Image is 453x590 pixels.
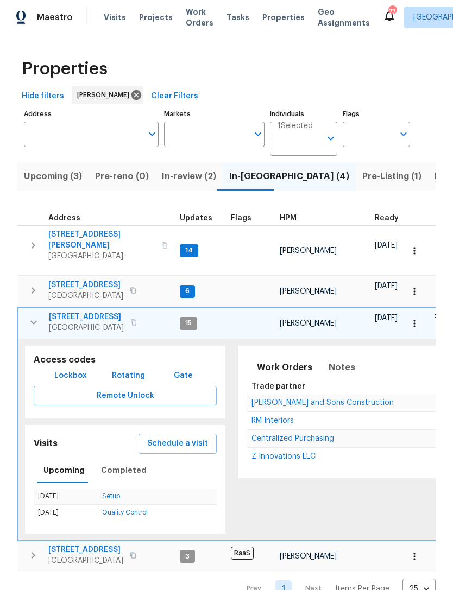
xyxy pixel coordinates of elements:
[49,322,124,333] span: [GEOGRAPHIC_DATA]
[112,369,145,383] span: Rotating
[343,111,410,117] label: Flags
[24,111,159,117] label: Address
[250,126,266,142] button: Open
[17,86,68,106] button: Hide filters
[151,90,198,103] span: Clear Filters
[280,288,337,295] span: [PERSON_NAME]
[139,12,173,23] span: Projects
[251,417,294,424] span: RM Interiors
[280,214,297,222] span: HPM
[139,434,217,454] button: Schedule a visit
[147,86,203,106] button: Clear Filters
[181,287,194,296] span: 6
[144,126,160,142] button: Open
[34,438,58,449] h5: Visits
[388,7,396,17] div: 77
[226,14,249,21] span: Tasks
[162,169,216,184] span: In-review (2)
[72,86,143,104] div: [PERSON_NAME]
[101,464,147,477] span: Completed
[375,214,408,222] div: Earliest renovation start date (first business day after COE or Checkout)
[375,242,398,249] span: [DATE]
[48,229,155,251] span: [STREET_ADDRESS][PERSON_NAME]
[251,383,305,390] span: Trade partner
[49,312,124,322] span: [STREET_ADDRESS]
[77,90,134,100] span: [PERSON_NAME]
[102,493,120,499] a: Setup
[34,386,217,406] button: Remote Unlock
[54,369,87,383] span: Lockbox
[231,214,251,222] span: Flags
[48,544,123,555] span: [STREET_ADDRESS]
[251,435,334,442] a: Centralized Purchasing
[34,489,98,505] td: [DATE]
[34,505,98,521] td: [DATE]
[181,552,194,561] span: 3
[102,509,148,516] a: Quality Control
[50,366,91,386] button: Lockbox
[280,320,337,327] span: [PERSON_NAME]
[375,214,399,222] span: Ready
[95,169,149,184] span: Pre-reno (0)
[280,247,337,255] span: [PERSON_NAME]
[48,214,80,222] span: Address
[257,360,312,375] span: Work Orders
[396,126,411,142] button: Open
[251,417,294,424] a: RM Interiors
[181,246,197,255] span: 14
[48,280,123,290] span: [STREET_ADDRESS]
[251,453,316,460] a: Z Innovations LLC
[170,369,196,383] span: Gate
[251,399,394,406] a: [PERSON_NAME] and Sons Construction
[280,553,337,560] span: [PERSON_NAME]
[24,169,82,184] span: Upcoming (3)
[43,464,85,477] span: Upcoming
[48,251,155,262] span: [GEOGRAPHIC_DATA]
[251,399,394,407] span: [PERSON_NAME] and Sons Construction
[48,290,123,301] span: [GEOGRAPHIC_DATA]
[278,122,313,131] span: 1 Selected
[362,169,421,184] span: Pre-Listing (1)
[164,111,265,117] label: Markets
[180,214,212,222] span: Updates
[375,314,398,322] span: [DATE]
[48,555,123,566] span: [GEOGRAPHIC_DATA]
[34,354,217,366] h5: Access codes
[166,366,200,386] button: Gate
[22,90,64,103] span: Hide filters
[186,7,213,28] span: Work Orders
[323,131,338,146] button: Open
[375,282,398,290] span: [DATE]
[181,319,196,328] span: 15
[147,437,208,451] span: Schedule a visit
[104,12,126,23] span: Visits
[262,12,305,23] span: Properties
[231,547,254,560] span: RaaS
[37,12,73,23] span: Maestro
[329,360,355,375] span: Notes
[229,169,349,184] span: In-[GEOGRAPHIC_DATA] (4)
[42,389,208,403] span: Remote Unlock
[108,366,149,386] button: Rotating
[22,64,108,74] span: Properties
[270,111,337,117] label: Individuals
[318,7,370,28] span: Geo Assignments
